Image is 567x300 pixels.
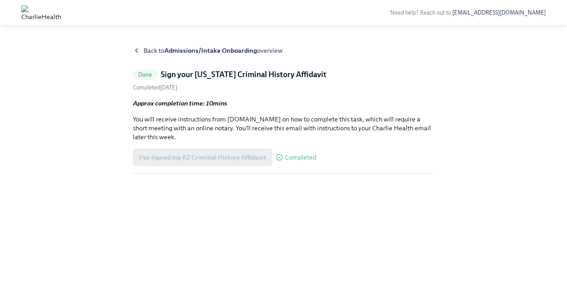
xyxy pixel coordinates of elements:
a: [EMAIL_ADDRESS][DOMAIN_NAME] [452,9,546,16]
strong: Approx completion time: 10mins [133,99,227,107]
span: Thursday, October 2nd 2025, 8:14 am [133,84,177,91]
span: Done [133,71,157,78]
span: Need help? Reach out to [390,9,546,16]
h5: Sign your [US_STATE] Criminal History Affidavit [161,69,326,80]
strong: Admissions/Intake Onboarding [164,47,257,55]
span: Completed [285,154,316,161]
img: CharlieHealth [21,5,61,19]
a: Back toAdmissions/Intake Onboardingoverview [133,46,434,55]
span: Back to overview [144,46,283,55]
p: You will receive instructions from [DOMAIN_NAME] on how to complete this task, which will require... [133,115,434,141]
